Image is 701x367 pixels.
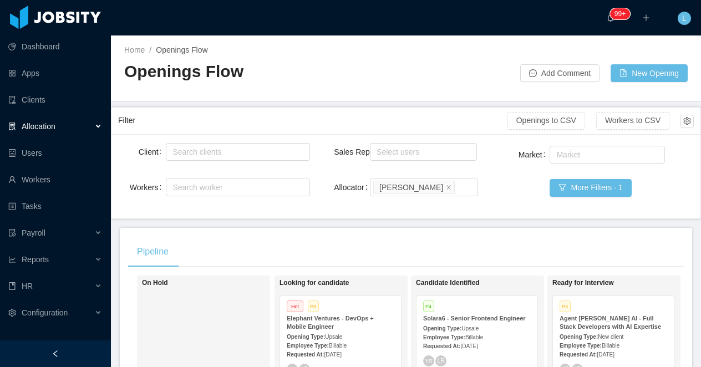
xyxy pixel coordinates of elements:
[8,142,102,164] a: icon: robotUsers
[8,282,16,290] i: icon: book
[22,122,55,131] span: Allocation
[465,334,483,340] span: Billable
[8,229,16,237] i: icon: file-protect
[373,181,455,194] li: Luisa Romero
[425,358,432,364] span: YS
[602,343,619,349] span: Billable
[457,181,463,194] input: Allocator
[8,256,16,263] i: icon: line-chart
[423,343,460,349] strong: Requested At:
[334,147,377,156] label: Sales Rep
[124,45,145,54] a: Home
[642,14,650,22] i: icon: plus
[118,110,507,131] div: Filter
[610,8,630,19] sup: 576
[308,300,319,312] span: P3
[423,300,434,312] span: P4
[169,181,175,194] input: Workers
[172,182,293,193] div: Search worker
[682,12,687,25] span: L
[8,89,102,111] a: icon: auditClients
[329,343,347,349] span: Billable
[560,300,571,312] span: P3
[437,358,444,364] span: LR
[423,315,526,322] strong: Solara6 - Senior Frontend Engineer
[8,309,16,317] i: icon: setting
[130,183,166,192] label: Workers
[287,343,329,349] strong: Employee Type:
[423,334,465,340] strong: Employee Type:
[680,115,694,128] button: icon: setting
[596,112,669,130] button: Workers to CSV
[8,123,16,130] i: icon: solution
[22,282,33,290] span: HR
[519,150,550,159] label: Market
[8,169,102,191] a: icon: userWorkers
[550,179,631,197] button: icon: filterMore Filters · 1
[8,35,102,58] a: icon: pie-chartDashboard
[22,255,49,264] span: Reports
[507,112,585,130] button: Openings to CSV
[460,343,478,349] span: [DATE]
[280,279,435,287] h1: Looking for candidate
[334,183,372,192] label: Allocator
[128,236,177,267] div: Pipeline
[556,149,653,160] div: Market
[416,279,571,287] h1: Candidate Identified
[287,334,325,340] strong: Opening Type:
[377,146,465,157] div: Select users
[287,300,303,312] span: Hot
[124,60,406,83] h2: Openings Flow
[560,351,597,358] strong: Requested At:
[373,145,379,159] input: Sales Rep
[149,45,151,54] span: /
[172,146,298,157] div: Search clients
[287,351,324,358] strong: Requested At:
[22,308,68,317] span: Configuration
[597,351,614,358] span: [DATE]
[22,228,45,237] span: Payroll
[560,315,661,330] strong: Agent [PERSON_NAME] AI - Full Stack Developers with AI Expertise
[553,148,559,161] input: Market
[287,315,374,330] strong: Elephant Ventures - DevOps + Mobile Engineer
[611,64,688,82] button: icon: file-addNew Opening
[325,334,342,340] span: Upsale
[423,325,461,332] strong: Opening Type:
[8,62,102,84] a: icon: appstoreApps
[379,181,443,193] div: [PERSON_NAME]
[446,184,451,191] i: icon: close
[560,334,598,340] strong: Opening Type:
[156,45,207,54] span: Openings Flow
[560,343,602,349] strong: Employee Type:
[169,145,175,159] input: Client
[139,147,166,156] label: Client
[607,14,614,22] i: icon: bell
[324,351,341,358] span: [DATE]
[8,195,102,217] a: icon: profileTasks
[142,279,297,287] h1: On Hold
[461,325,479,332] span: Upsale
[598,334,623,340] span: New client
[520,64,600,82] button: icon: messageAdd Comment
